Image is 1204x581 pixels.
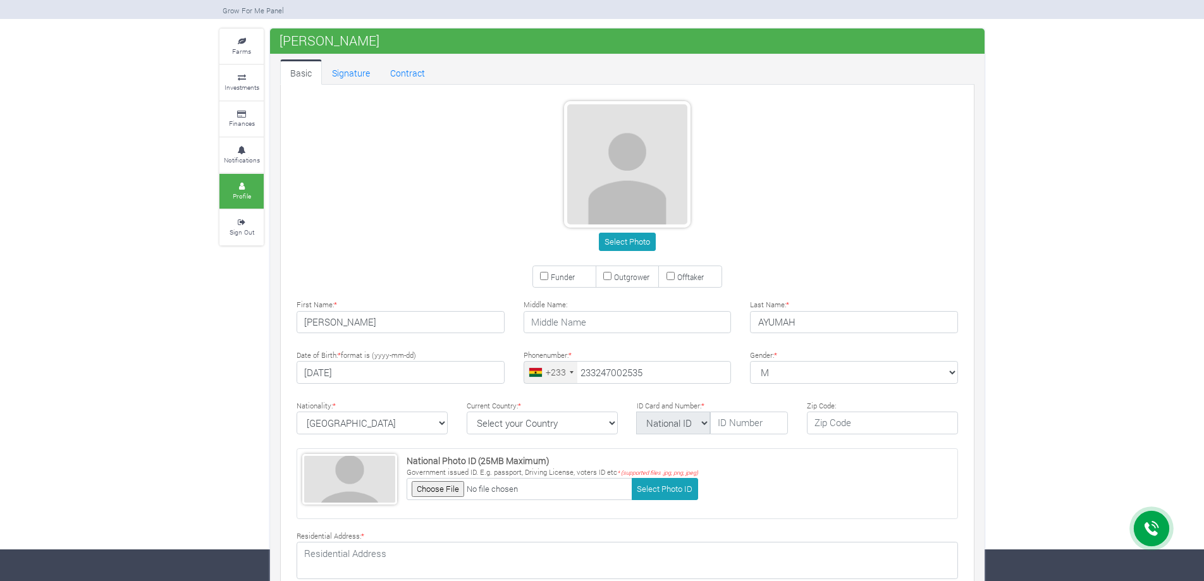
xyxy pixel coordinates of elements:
[232,47,251,56] small: Farms
[297,401,336,412] label: Nationality:
[524,361,732,384] input: Phone Number
[807,412,958,434] input: Zip Code
[230,228,254,236] small: Sign Out
[280,59,322,85] a: Basic
[599,233,655,251] button: Select Photo
[524,311,732,334] input: Middle Name
[219,174,264,209] a: Profile
[677,272,704,282] small: Offtaker
[750,350,777,361] label: Gender:
[546,365,566,379] div: +233
[524,350,572,361] label: Phonenumber:
[807,401,836,412] label: Zip Code:
[297,300,337,310] label: First Name:
[219,138,264,173] a: Notifications
[617,469,698,476] i: * (supported files .jpg, png, jpeg)
[219,65,264,100] a: Investments
[637,401,704,412] label: ID Card and Number:
[524,362,577,383] div: Ghana (Gaana): +233
[229,119,255,128] small: Finances
[219,29,264,64] a: Farms
[603,272,611,280] input: Outgrower
[407,455,550,467] strong: National Photo ID (25MB Maximum)
[750,300,789,310] label: Last Name:
[551,272,575,282] small: Funder
[710,412,788,434] input: ID Number
[224,83,259,92] small: Investments
[297,350,416,361] label: Date of Birth: format is (yyyy-mm-dd)
[224,156,260,164] small: Notifications
[219,210,264,245] a: Sign Out
[276,28,383,53] span: [PERSON_NAME]
[467,401,521,412] label: Current Country:
[632,478,698,500] button: Select Photo ID
[233,192,251,200] small: Profile
[297,311,505,334] input: First Name
[297,361,505,384] input: Type Date of Birth (YYYY-MM-DD)
[223,6,284,15] small: Grow For Me Panel
[524,300,567,310] label: Middle Name:
[407,467,698,478] p: Government issued ID. E.g. passport, Driving License, voters ID etc
[380,59,435,85] a: Contract
[297,531,364,542] label: Residential Address:
[750,311,958,334] input: Last Name
[540,272,548,280] input: Funder
[322,59,380,85] a: Signature
[219,102,264,137] a: Finances
[614,272,649,282] small: Outgrower
[666,272,675,280] input: Offtaker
